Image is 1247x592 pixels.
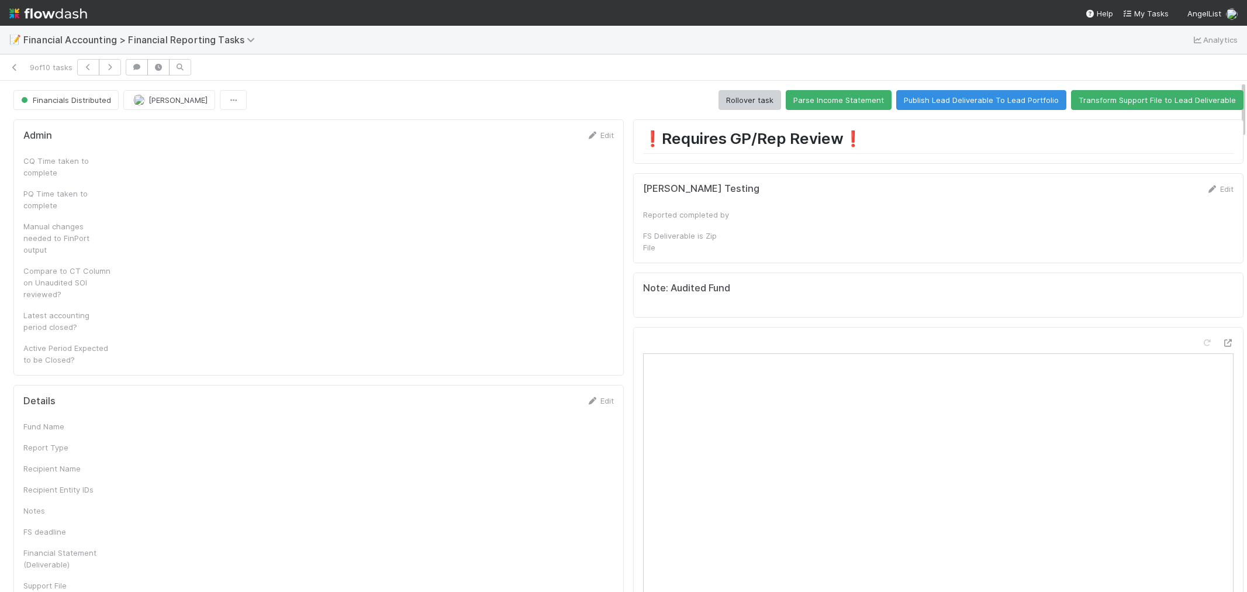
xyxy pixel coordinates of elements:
[643,129,1234,153] h1: ❗Requires GP/Rep Review❗
[9,4,87,23] img: logo-inverted-e16ddd16eac7371096b0.svg
[1226,8,1238,20] img: avatar_0d9988fd-9a15-4cc7-ad96-88feab9e0fa9.png
[23,221,111,256] div: Manual changes needed to FinPort output
[1122,9,1169,18] span: My Tasks
[23,188,111,211] div: PQ Time taken to complete
[1206,184,1234,194] a: Edit
[23,484,111,495] div: Recipient Entity IDs
[643,183,759,195] h5: [PERSON_NAME] Testing
[23,309,111,333] div: Latest accounting period closed?
[1122,8,1169,19] a: My Tasks
[23,421,111,432] div: Fund Name
[23,265,111,300] div: Compare to CT Column on Unaudited SOI reviewed?
[23,547,111,570] div: Financial Statement (Deliverable)
[23,395,56,407] h5: Details
[23,580,111,591] div: Support File
[1191,33,1238,47] a: Analytics
[23,130,52,142] h5: Admin
[133,94,145,106] img: avatar_8d06466b-a936-4205-8f52-b0cc03e2a179.png
[148,95,208,105] span: [PERSON_NAME]
[9,35,21,44] span: 📝
[23,463,111,474] div: Recipient Name
[643,209,731,221] div: Reported completed by
[30,61,72,73] span: 9 of 10 tasks
[1085,8,1113,19] div: Help
[719,90,781,110] button: Rollover task
[643,230,731,253] div: FS Deliverable is Zip File
[1071,90,1243,110] button: Transform Support File to Lead Deliverable
[643,283,1234,294] h5: Note: Audited Fund
[23,342,111,366] div: Active Period Expected to be Closed?
[23,442,111,453] div: Report Type
[586,130,614,140] a: Edit
[786,90,892,110] button: Parse Income Statement
[23,155,111,178] div: CQ Time taken to complete
[23,34,261,46] span: Financial Accounting > Financial Reporting Tasks
[1187,9,1221,18] span: AngelList
[123,90,215,110] button: [PERSON_NAME]
[23,526,111,538] div: FS deadline
[586,396,614,405] a: Edit
[896,90,1066,110] button: Publish Lead Deliverable To Lead Portfolio
[23,505,111,517] div: Notes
